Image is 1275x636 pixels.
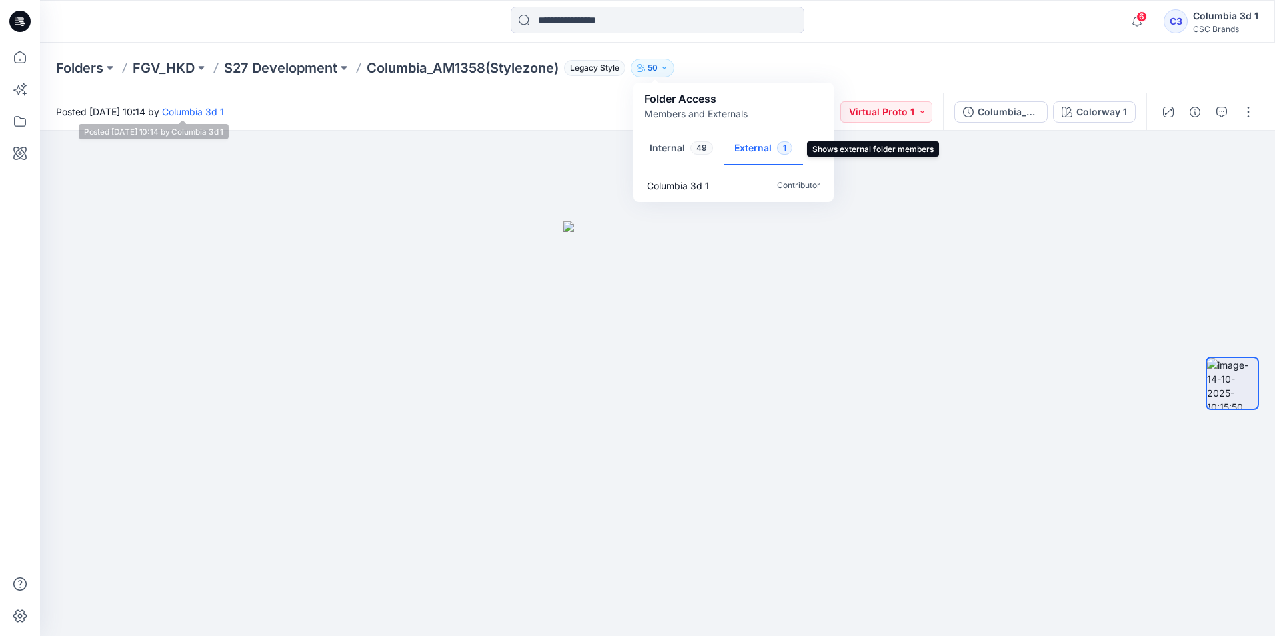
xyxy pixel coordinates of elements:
[1193,24,1258,34] div: CSC Brands
[1207,358,1258,409] img: image-14-10-2025-10:15:50
[636,171,831,199] a: Columbia 3d 1Contributor
[1076,105,1127,119] div: Colorway 1
[644,107,748,121] p: Members and Externals
[978,105,1039,119] div: Columbia_AM1358(Stylezone)
[1053,101,1136,123] button: Colorway 1
[1193,8,1258,24] div: Columbia 3d 1
[648,61,658,75] p: 50
[644,91,748,107] p: Folder Access
[954,101,1048,123] button: Columbia_AM1358(Stylezone)
[367,59,559,77] p: Columbia_AM1358(Stylezone)
[133,59,195,77] a: FGV_HKD
[56,105,224,119] span: Posted [DATE] 10:14 by
[564,60,625,76] span: Legacy Style
[777,179,820,193] p: Contributor
[1164,9,1188,33] div: C3
[1136,11,1147,22] span: 6
[162,106,224,117] a: Columbia 3d 1
[56,59,103,77] a: Folders
[1184,101,1206,123] button: Details
[224,59,337,77] a: S27 Development
[639,132,724,166] button: Internal
[563,221,752,636] img: eyJhbGciOiJIUzI1NiIsImtpZCI6IjAiLCJzbHQiOiJzZXMiLCJ0eXAiOiJKV1QifQ.eyJkYXRhIjp7InR5cGUiOiJzdG9yYW...
[559,59,625,77] button: Legacy Style
[690,141,713,155] span: 49
[777,141,792,155] span: 1
[724,132,803,166] button: External
[631,59,674,77] button: 50
[647,179,709,193] p: Columbia 3d 1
